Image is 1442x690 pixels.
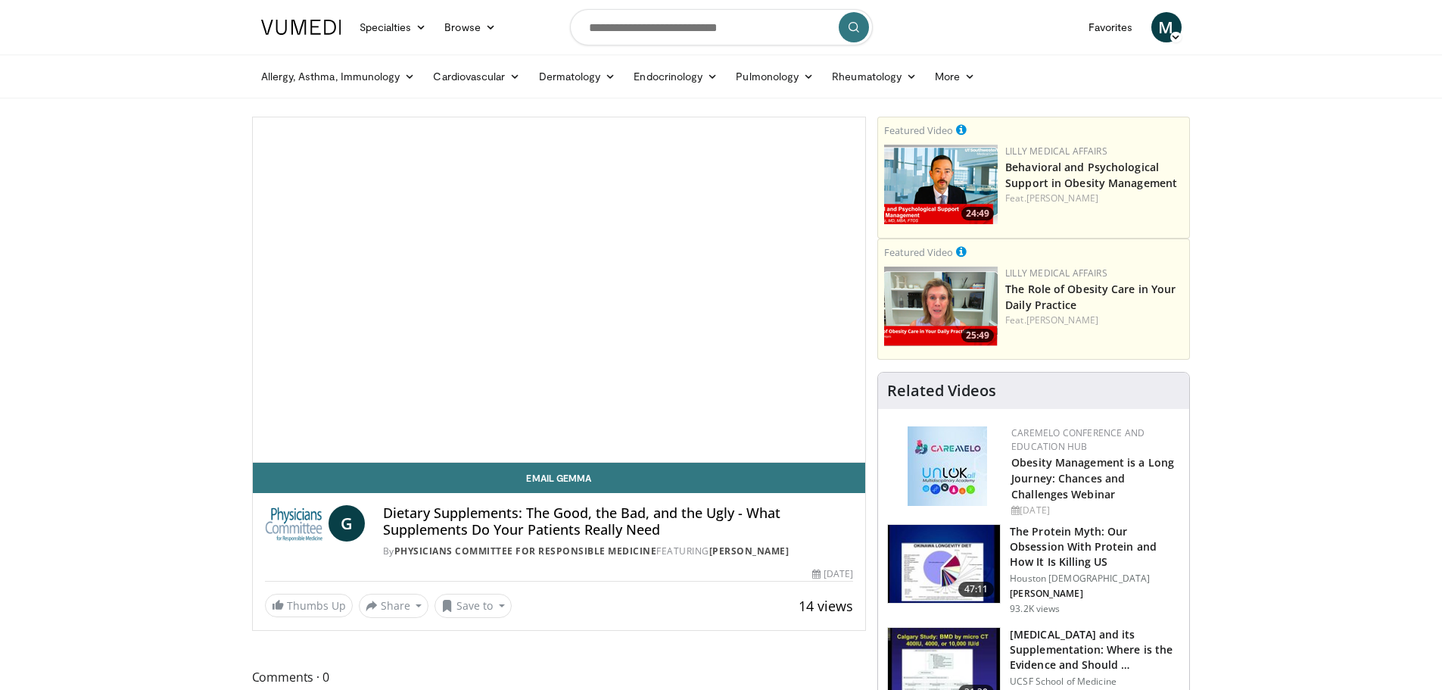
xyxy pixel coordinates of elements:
p: UCSF School of Medicine [1010,676,1180,688]
a: Pulmonology [727,61,823,92]
a: Endocrinology [624,61,727,92]
a: Cardiovascular [424,61,529,92]
a: Lilly Medical Affairs [1005,145,1107,158]
a: Physicians Committee for Responsible Medicine [394,545,657,557]
a: 25:49 [884,267,998,346]
video-js: Video Player [253,117,866,463]
img: 45df64a9-a6de-482c-8a90-ada250f7980c.png.150x105_q85_autocrop_double_scale_upscale_version-0.2.jpg [908,426,987,506]
h4: Related Videos [887,382,996,400]
small: Featured Video [884,245,953,259]
a: G [329,505,365,542]
a: [PERSON_NAME] [1026,192,1098,205]
a: [PERSON_NAME] [1026,314,1098,326]
a: Lilly Medical Affairs [1005,267,1107,279]
a: Favorites [1079,12,1142,42]
a: Obesity Management is a Long Journey: Chances and Challenges Webinar [1011,455,1174,501]
a: Allergy, Asthma, Immunology [252,61,425,92]
p: [PERSON_NAME] [1010,588,1180,600]
small: Featured Video [884,123,953,137]
img: b7b8b05e-5021-418b-a89a-60a270e7cf82.150x105_q85_crop-smart_upscale.jpg [888,525,1000,604]
div: [DATE] [1011,504,1177,517]
span: 24:49 [961,207,994,220]
a: Specialties [350,12,436,42]
h3: The Protein Myth: Our Obsession With Protein and How It Is Killing US [1010,524,1180,570]
div: Feat. [1005,192,1183,205]
span: 14 views [799,597,853,615]
a: Thumbs Up [265,594,353,617]
button: Save to [434,594,512,618]
span: 25:49 [961,329,994,342]
img: Physicians Committee for Responsible Medicine [265,505,322,542]
span: Comments 0 [252,667,867,687]
div: By FEATURING [383,545,853,558]
button: Share [359,594,429,618]
h3: [MEDICAL_DATA] and its Supplementation: Where is the Evidence and Should … [1010,627,1180,673]
a: Behavioral and Psychological Support in Obesity Management [1005,160,1177,190]
img: ba3304f6-7838-4e41-9c0f-2e31ebde6754.png.150x105_q85_crop-smart_upscale.png [884,145,998,224]
img: e1208b6b-349f-4914-9dd7-f97803bdbf1d.png.150x105_q85_crop-smart_upscale.png [884,267,998,346]
p: 93.2K views [1010,603,1060,615]
a: Rheumatology [823,61,926,92]
span: 47:11 [958,582,995,597]
a: Browse [435,12,505,42]
a: 47:11 The Protein Myth: Our Obsession With Protein and How It Is Killing US Houston [DEMOGRAPHIC_... [887,524,1180,615]
a: M [1151,12,1182,42]
a: Email Gemma [253,463,866,493]
div: [DATE] [812,567,853,581]
div: Feat. [1005,314,1183,327]
input: Search topics, interventions [570,9,873,45]
a: [PERSON_NAME] [709,545,790,557]
a: Dermatology [530,61,625,92]
a: CaReMeLO Conference and Education Hub [1011,426,1145,453]
a: More [926,61,984,92]
a: The Role of Obesity Care in Your Daily Practice [1005,282,1176,312]
h4: Dietary Supplements: The Good, the Bad, and the Ugly - What Supplements Do Your Patients Really Need [383,505,853,538]
a: 24:49 [884,145,998,224]
p: Houston [DEMOGRAPHIC_DATA] [1010,573,1180,585]
img: VuMedi Logo [261,20,341,35]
